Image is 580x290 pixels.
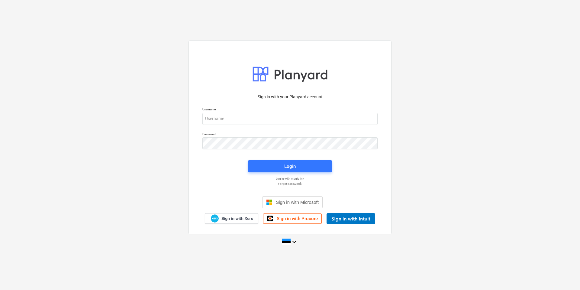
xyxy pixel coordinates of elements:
[284,162,296,170] div: Login
[221,216,253,221] span: Sign in with Xero
[211,214,219,223] img: Xero logo
[266,199,272,205] img: Microsoft logo
[202,113,378,125] input: Username
[248,160,332,172] button: Login
[276,200,319,205] span: Sign in with Microsoft
[277,216,318,221] span: Sign in with Procore
[202,107,378,112] p: Username
[199,177,381,181] a: Log in with magic link
[291,238,298,246] i: keyboard_arrow_down
[205,213,259,224] a: Sign in with Xero
[202,94,378,100] p: Sign in with your Planyard account
[202,132,378,137] p: Password
[199,182,381,186] a: Forgot password?
[263,213,322,224] a: Sign in with Procore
